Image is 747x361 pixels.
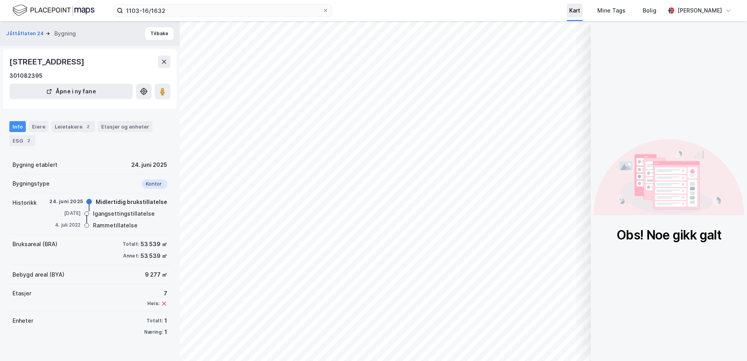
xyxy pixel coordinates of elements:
div: Historikk [13,198,37,207]
div: [STREET_ADDRESS] [9,55,86,68]
img: logo.f888ab2527a4732fd821a326f86c7f29.svg [13,4,95,17]
div: Info [9,121,26,132]
div: Etasjer og enheter [101,123,149,130]
div: Bygning [54,29,76,38]
iframe: Chat Widget [708,323,747,361]
div: Leietakere [52,121,95,132]
button: Jåttåflaten 24 [6,30,45,38]
div: Midlertidig brukstillatelse [96,197,167,207]
div: Bebygd areal (BYA) [13,270,64,279]
div: 53 539 ㎡ [141,239,167,249]
div: 53 539 ㎡ [141,251,167,261]
div: 9 277 ㎡ [145,270,167,279]
div: Annet: [123,253,139,259]
div: Igangsettingstillatelse [93,209,155,218]
div: 24. juni 2025 [131,160,167,170]
div: Obs! Noe gikk galt [617,227,722,243]
div: ESG [9,135,36,146]
div: 1 [164,327,167,337]
div: Bygning etablert [13,160,57,170]
div: Totalt: [147,318,163,324]
div: 7 [147,289,167,298]
div: Totalt: [123,241,139,247]
div: Kontrollprogram for chat [708,323,747,361]
div: [PERSON_NAME] [677,6,722,15]
div: 4. juli 2022 [49,222,80,229]
div: 2 [84,123,92,130]
button: Åpne i ny fane [9,84,133,99]
div: Enheter [13,316,33,325]
div: Eiere [29,121,48,132]
div: Mine Tags [597,6,625,15]
div: 2 [25,137,32,145]
div: 301082395 [9,71,43,80]
div: Bygningstype [13,179,50,188]
div: Bolig [643,6,656,15]
input: Søk på adresse, matrikkel, gårdeiere, leietakere eller personer [123,5,322,16]
button: Tilbake [145,27,173,40]
div: Kart [569,6,580,15]
div: Rammetillatelse [93,221,138,230]
div: [DATE] [49,210,80,217]
div: Etasjer [13,289,31,298]
div: Heis: [147,300,159,307]
div: 24. juni 2025 [49,198,83,205]
div: Næring: [144,329,163,335]
div: Bruksareal (BRA) [13,239,57,249]
div: 1 [164,316,167,325]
